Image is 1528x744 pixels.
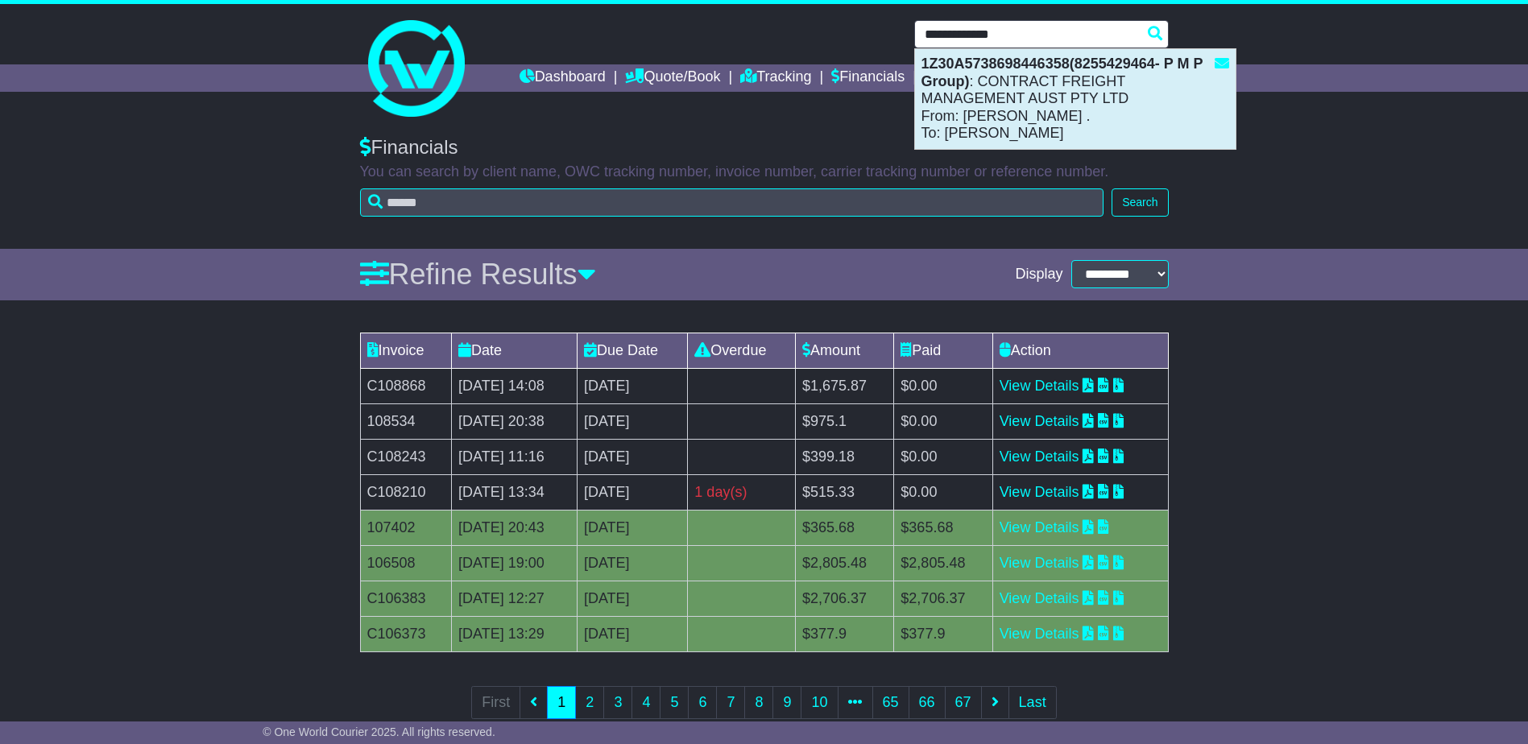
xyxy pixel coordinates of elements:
[577,403,687,439] td: [DATE]
[452,439,578,474] td: [DATE] 11:16
[1000,413,1079,429] a: View Details
[909,686,946,719] a: 66
[716,686,745,719] a: 7
[945,686,982,719] a: 67
[872,686,909,719] a: 65
[1008,686,1057,719] a: Last
[1000,484,1079,500] a: View Details
[1000,555,1079,571] a: View Details
[894,545,992,581] td: $2,805.48
[894,368,992,403] td: $0.00
[744,686,773,719] a: 8
[796,439,894,474] td: $399.18
[796,616,894,651] td: $377.9
[796,333,894,368] td: Amount
[577,439,687,474] td: [DATE]
[796,474,894,510] td: $515.33
[801,686,838,719] a: 10
[894,616,992,651] td: $377.9
[360,545,452,581] td: 106508
[1000,378,1079,394] a: View Details
[796,403,894,439] td: $975.1
[452,368,578,403] td: [DATE] 14:08
[360,581,452,616] td: C106383
[688,686,717,719] a: 6
[360,510,452,545] td: 107402
[603,686,632,719] a: 3
[577,333,687,368] td: Due Date
[1112,188,1168,217] button: Search
[660,686,689,719] a: 5
[452,510,578,545] td: [DATE] 20:43
[894,403,992,439] td: $0.00
[452,474,578,510] td: [DATE] 13:34
[452,545,578,581] td: [DATE] 19:00
[915,49,1236,149] div: : CONTRACT FREIGHT MANAGEMENT AUST PTY LTD From: [PERSON_NAME] . To: [PERSON_NAME]
[577,368,687,403] td: [DATE]
[452,403,578,439] td: [DATE] 20:38
[796,510,894,545] td: $365.68
[577,545,687,581] td: [DATE]
[894,333,992,368] td: Paid
[796,581,894,616] td: $2,706.37
[894,581,992,616] td: $2,706.37
[894,474,992,510] td: $0.00
[360,258,596,291] a: Refine Results
[452,616,578,651] td: [DATE] 13:29
[577,581,687,616] td: [DATE]
[360,368,452,403] td: C108868
[631,686,660,719] a: 4
[577,510,687,545] td: [DATE]
[520,64,606,92] a: Dashboard
[894,510,992,545] td: $365.68
[577,616,687,651] td: [DATE]
[577,474,687,510] td: [DATE]
[360,333,452,368] td: Invoice
[694,482,789,503] div: 1 day(s)
[740,64,811,92] a: Tracking
[452,333,578,368] td: Date
[1000,448,1079,465] a: View Details
[360,403,452,439] td: 108534
[1000,590,1079,606] a: View Details
[452,581,578,616] td: [DATE] 12:27
[1015,266,1062,283] span: Display
[831,64,905,92] a: Financials
[992,333,1168,368] td: Action
[263,725,495,738] span: © One World Courier 2025. All rights reserved.
[360,439,452,474] td: C108243
[1000,519,1079,535] a: View Details
[1000,626,1079,642] a: View Details
[921,56,1203,89] strong: 1Z30A5738698446358(8255429464- P M P Group)
[772,686,801,719] a: 9
[796,545,894,581] td: $2,805.48
[894,439,992,474] td: $0.00
[360,163,1169,181] p: You can search by client name, OWC tracking number, invoice number, carrier tracking number or re...
[796,368,894,403] td: $1,675.87
[575,686,604,719] a: 2
[360,616,452,651] td: C106373
[547,686,576,719] a: 1
[688,333,796,368] td: Overdue
[360,474,452,510] td: C108210
[625,64,720,92] a: Quote/Book
[360,136,1169,159] div: Financials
